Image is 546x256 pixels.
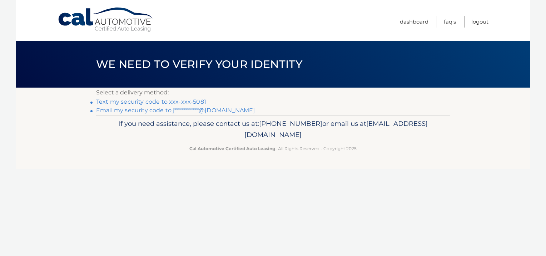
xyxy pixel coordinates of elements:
p: Select a delivery method: [96,88,450,98]
a: Logout [471,16,488,28]
a: Cal Automotive [58,7,154,33]
a: Dashboard [400,16,428,28]
a: FAQ's [444,16,456,28]
p: If you need assistance, please contact us at: or email us at [101,118,445,141]
a: Text my security code to xxx-xxx-5081 [96,98,206,105]
span: [PHONE_NUMBER] [259,119,322,128]
strong: Cal Automotive Certified Auto Leasing [189,146,275,151]
p: - All Rights Reserved - Copyright 2025 [101,145,445,152]
span: We need to verify your identity [96,58,302,71]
